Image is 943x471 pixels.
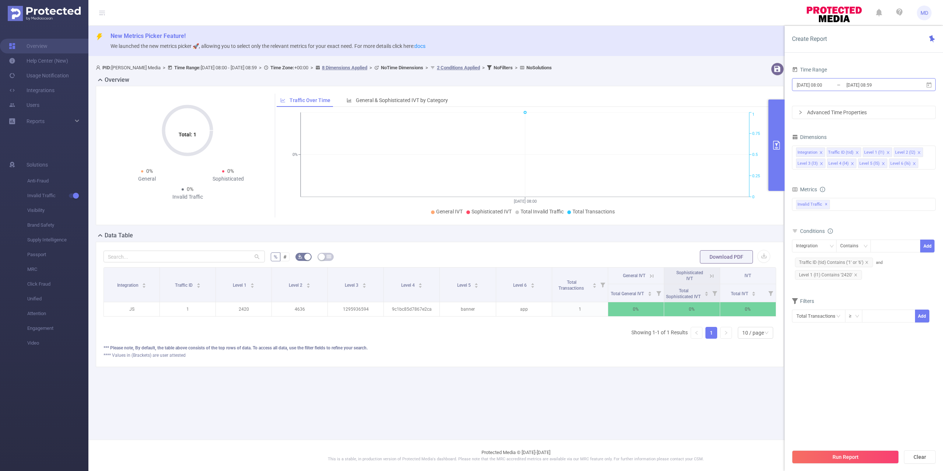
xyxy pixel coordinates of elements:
span: Conditions [800,228,833,234]
span: > [367,65,374,70]
i: icon: caret-down [418,285,423,287]
span: Metrics [792,186,817,192]
i: icon: bar-chart [347,98,352,103]
div: Integration [796,240,823,252]
p: 0% [664,302,720,316]
i: icon: close [854,273,858,277]
span: [PERSON_NAME] Media [DATE] 08:00 - [DATE] 08:59 +00:00 [96,65,552,70]
span: Supply Intelligence [27,233,88,247]
i: icon: caret-up [142,282,146,284]
input: Search... [104,251,265,262]
tspan: 0.75 [752,131,760,136]
i: icon: caret-up [592,282,596,284]
span: Anti-Fraud [27,174,88,188]
i: icon: table [327,254,331,259]
b: Time Zone: [270,65,294,70]
i: icon: caret-up [362,282,367,284]
li: Level 6 (l6) [889,158,918,168]
i: icon: close [881,162,885,166]
i: icon: info-circle [828,228,833,234]
h2: Data Table [105,231,133,240]
i: icon: close [917,151,921,155]
span: # [283,254,287,260]
div: Sort [142,282,146,286]
span: ✕ [825,200,828,209]
i: icon: caret-up [648,290,652,293]
span: 0% [187,186,193,192]
div: Level 1 (l1) [864,148,884,157]
i: icon: down [863,244,868,249]
h2: Overview [105,76,129,84]
div: Level 5 (l5) [859,159,880,168]
p: 1 [552,302,608,316]
i: icon: info-circle [820,187,825,192]
li: Next Page [720,327,732,339]
span: Total Transactions [558,280,585,291]
img: Protected Media [8,6,81,21]
span: Level 4 [401,283,416,288]
span: Integration [117,283,140,288]
p: 2420 [216,302,271,316]
p: app [496,302,552,316]
i: icon: close [820,162,823,166]
p: This is a stable, in production version of Protected Media's dashboard. Please note that the MRC ... [107,456,925,463]
span: > [513,65,520,70]
p: 0% [608,302,664,316]
a: Reports [27,114,45,129]
li: Level 1 (l1) [863,147,892,157]
span: Click Fraud [27,277,88,292]
div: Sort [648,290,652,295]
span: Sophisticated IVT [676,270,703,281]
span: Traffic ID [175,283,194,288]
p: JS [104,302,159,316]
span: Visibility [27,203,88,218]
p: 4636 [272,302,327,316]
span: Time Range [792,67,827,73]
i: icon: caret-down [362,285,367,287]
b: Time Range: [174,65,201,70]
div: Sort [362,282,367,286]
span: Level 2 [289,283,304,288]
p: 1 [160,302,215,316]
span: Dimensions [792,134,827,140]
input: End date [846,80,905,90]
i: Filter menu [765,284,776,302]
span: Invalid Traffic [796,200,830,209]
a: Help Center (New) [9,53,68,68]
tspan: 0.25 [752,174,760,178]
div: Sort [196,282,201,286]
span: Passport [27,247,88,262]
i: icon: user [96,65,102,70]
div: ≥ [849,310,856,322]
span: and [792,260,883,278]
p: banner [440,302,495,316]
li: Integration [796,147,825,157]
div: Level 4 (l4) [828,159,849,168]
span: Level 3 [345,283,360,288]
span: Total Sophisticated IVT [666,288,702,299]
tspan: [DATE] 08:00 [513,199,536,204]
span: > [257,65,264,70]
span: > [480,65,487,70]
span: General & Sophisticated IVT by Category [356,97,448,103]
button: Clear [904,450,936,464]
i: icon: caret-up [418,282,423,284]
i: icon: caret-up [306,282,311,284]
i: icon: left [694,331,699,335]
span: General IVT [436,209,463,214]
div: Sophisticated [187,175,269,183]
div: Level 2 (l2) [895,148,915,157]
div: Level 3 (l3) [797,159,818,168]
a: Overview [9,39,48,53]
div: Contains [840,240,863,252]
span: Level 1 (l1) Contains '2420' [795,270,862,280]
span: Traffic ID (tid) Contains ('1' or '6') [795,258,873,267]
span: Traffic Over Time [290,97,330,103]
span: IVT [744,273,751,278]
span: Total Transactions [572,209,615,214]
p: 1295936594 [328,302,383,316]
i: icon: caret-up [196,282,200,284]
b: No Solutions [526,65,552,70]
div: General [106,175,187,183]
div: Integration [797,148,817,157]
